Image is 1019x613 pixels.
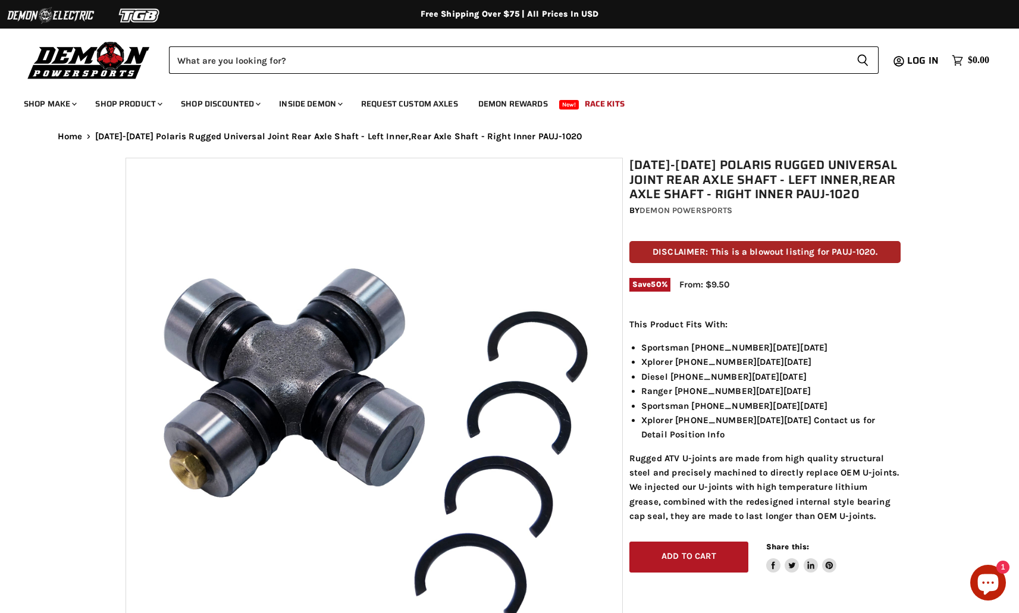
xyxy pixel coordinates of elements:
[58,132,83,142] a: Home
[907,53,939,68] span: Log in
[639,205,732,215] a: Demon Powersports
[469,92,557,116] a: Demon Rewards
[847,46,879,74] button: Search
[766,542,837,573] aside: Share this:
[629,317,901,524] div: Rugged ATV U-joints are made from high quality structural steel and precisely machined to directl...
[172,92,268,116] a: Shop Discounted
[946,52,995,69] a: $0.00
[6,4,95,27] img: Demon Electric Logo 2
[661,551,716,561] span: Add to cart
[86,92,170,116] a: Shop Product
[629,241,901,263] p: DISCLAIMER: This is a blowout listing for PAUJ-1020.
[629,542,748,573] button: Add to cart
[34,9,986,20] div: Free Shipping Over $75 | All Prices In USD
[95,132,582,142] span: [DATE]-[DATE] Polaris Rugged Universal Joint Rear Axle Shaft - Left Inner,Rear Axle Shaft - Right...
[641,370,901,384] li: Diesel [PHONE_NUMBER][DATE][DATE]
[169,46,847,74] input: Search
[641,340,901,355] li: Sportsman [PHONE_NUMBER][DATE][DATE]
[629,158,901,202] h1: [DATE]-[DATE] Polaris Rugged Universal Joint Rear Axle Shaft - Left Inner,Rear Axle Shaft - Right...
[629,204,901,217] div: by
[902,55,946,66] a: Log in
[641,413,901,442] li: Xplorer [PHONE_NUMBER][DATE][DATE] Contact us for Detail Position Info
[352,92,467,116] a: Request Custom Axles
[34,132,986,142] nav: Breadcrumbs
[641,399,901,413] li: Sportsman [PHONE_NUMBER][DATE][DATE]
[15,87,986,116] ul: Main menu
[15,92,84,116] a: Shop Make
[967,565,1009,603] inbox-online-store-chat: Shopify online store chat
[968,55,989,66] span: $0.00
[169,46,879,74] form: Product
[95,4,184,27] img: TGB Logo 2
[766,542,809,551] span: Share this:
[641,384,901,398] li: Ranger [PHONE_NUMBER][DATE][DATE]
[559,100,579,110] span: New!
[24,39,154,81] img: Demon Powersports
[629,317,901,331] p: This Product Fits With:
[270,92,350,116] a: Inside Demon
[629,278,670,291] span: Save %
[641,355,901,369] li: Xplorer [PHONE_NUMBER][DATE][DATE]
[679,279,729,290] span: From: $9.50
[576,92,634,116] a: Race Kits
[651,280,661,289] span: 50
